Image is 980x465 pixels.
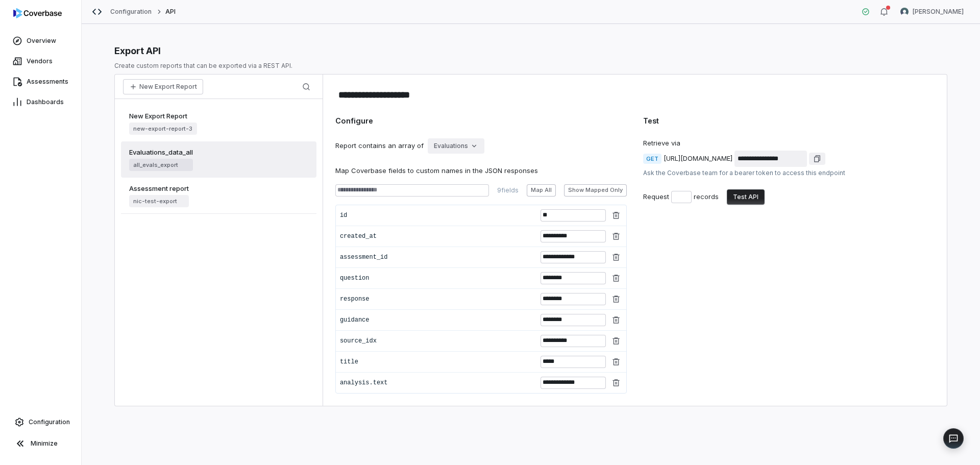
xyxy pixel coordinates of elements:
span: Evaluations_data_all [129,148,193,157]
span: all_evals_export [129,159,193,171]
span: Overview [27,37,56,45]
div: Map Coverbase fields to custom names in the JSON responses [335,166,627,176]
button: Show Mapped Only [564,184,627,197]
div: question [340,274,534,282]
span: New Export Report [129,111,197,120]
button: Nic Weilbacher avatar[PERSON_NAME] [894,4,970,19]
a: Configuration [4,413,77,431]
span: nic-test-export [129,195,189,207]
a: Evaluations_data_allall_evals_export [121,141,316,178]
div: Request [643,192,669,202]
button: Evaluations [428,138,484,154]
button: Minimize [4,433,77,454]
div: source_idx [340,337,534,345]
p: Create custom reports that can be exported via a REST API. [114,62,947,70]
div: [URL][DOMAIN_NAME] [664,154,732,164]
div: Retrieve via [643,138,935,149]
div: assessment_id [340,253,534,261]
span: new-export-report-3 [129,123,197,135]
div: title [340,358,534,366]
div: response [340,295,534,303]
img: Nic Weilbacher avatar [900,8,909,16]
div: Ask the Coverbase team for a bearer token to access this endpoint [643,169,935,177]
span: Dashboards [27,98,64,106]
span: Minimize [31,439,58,448]
a: Assessment reportnic-test-export [121,178,316,214]
a: Vendors [2,52,79,70]
img: logo-D7KZi-bG.svg [13,8,62,18]
span: Assessments [27,78,68,86]
div: analysis.text [340,379,534,387]
div: records [694,192,719,202]
button: New Export Report [123,79,203,94]
a: New Export Reportnew-export-report-3 [121,105,316,141]
div: Report contains an array of [335,141,424,151]
div: Test [643,115,935,126]
span: GET [643,154,661,164]
span: [PERSON_NAME] [913,8,964,16]
span: Configuration [29,418,70,426]
div: 9 fields [497,186,519,194]
span: Vendors [27,57,53,65]
span: Assessment report [129,184,189,193]
a: Dashboards [2,93,79,111]
div: Configure [335,115,627,126]
div: id [340,211,534,219]
a: Assessments [2,72,79,91]
button: Test API [727,189,765,205]
a: Configuration [110,8,152,16]
div: Export API [114,44,947,58]
a: Overview [2,32,79,50]
span: API [165,8,176,16]
div: guidance [340,316,534,324]
button: Map All [527,184,556,197]
div: created_at [340,232,534,240]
